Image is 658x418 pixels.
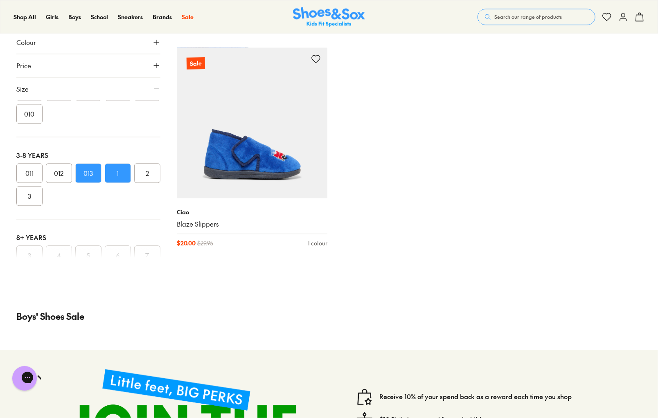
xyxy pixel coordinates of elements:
span: Colour [16,37,36,47]
p: Boys' Shoes Sale [16,310,642,323]
img: SNS_Logo_Responsive.svg [293,7,365,27]
img: vector1.svg [356,389,373,405]
div: 8+ Years [16,232,160,242]
a: Sneakers [118,13,143,21]
div: 1 colour [308,239,327,247]
span: Price [16,61,31,70]
button: Price [16,54,160,77]
button: Search our range of products [478,9,595,25]
button: 3 [16,186,43,206]
p: Sale [187,57,205,70]
a: Sale [182,13,194,21]
button: Colour [16,31,160,54]
span: $ 29.95 [197,239,213,247]
a: Boys [68,13,81,21]
button: 013 [75,163,101,183]
a: Blaze Slippers [177,220,327,229]
button: 011 [16,163,43,183]
iframe: Gorgias live chat messenger [8,363,41,393]
p: Ciao [177,208,327,216]
button: Size [16,77,160,100]
a: Shoes & Sox [293,7,365,27]
button: 012 [46,163,72,183]
div: 3-8 Years [16,150,160,160]
button: 1 [105,163,131,183]
a: School [91,13,108,21]
a: Brands [153,13,172,21]
span: $ 20.00 [177,239,196,247]
button: 2 [134,163,160,183]
a: Shop All [14,13,36,21]
a: Sale [177,47,327,198]
a: Girls [46,13,59,21]
button: 010 [16,104,43,124]
span: Size [16,84,29,94]
a: Receive 10% of your spend back as a reward each time you shop [379,392,572,401]
span: Search our range of products [494,13,562,20]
